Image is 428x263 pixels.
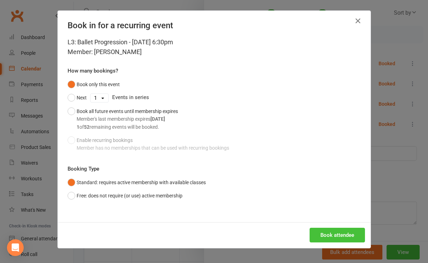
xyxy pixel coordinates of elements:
[68,105,178,134] button: Book all future events until membership expiresMember's last membership expires[DATE]1of52remaini...
[68,21,361,30] h4: Book in for a recurring event
[68,37,361,57] div: L3: Ballet Progression - [DATE] 6:30pm Member: [PERSON_NAME]
[310,228,365,242] button: Book attendee
[77,123,178,131] div: of remaining events will be booked.
[77,124,79,130] strong: 1
[352,15,364,27] button: Close
[68,78,120,91] button: Book only this event
[68,189,182,202] button: Free: does not require (or use) active membership
[68,91,361,104] div: Events in series
[68,91,87,104] button: Next
[77,115,178,123] div: Member's last membership expires
[150,116,165,122] strong: [DATE]
[68,67,118,75] label: How many bookings?
[7,239,24,256] div: Open Intercom Messenger
[84,124,90,130] strong: 52
[77,107,178,131] div: Book all future events until membership expires
[68,165,99,173] label: Booking Type
[68,176,206,189] button: Standard: requires active membership with available classes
